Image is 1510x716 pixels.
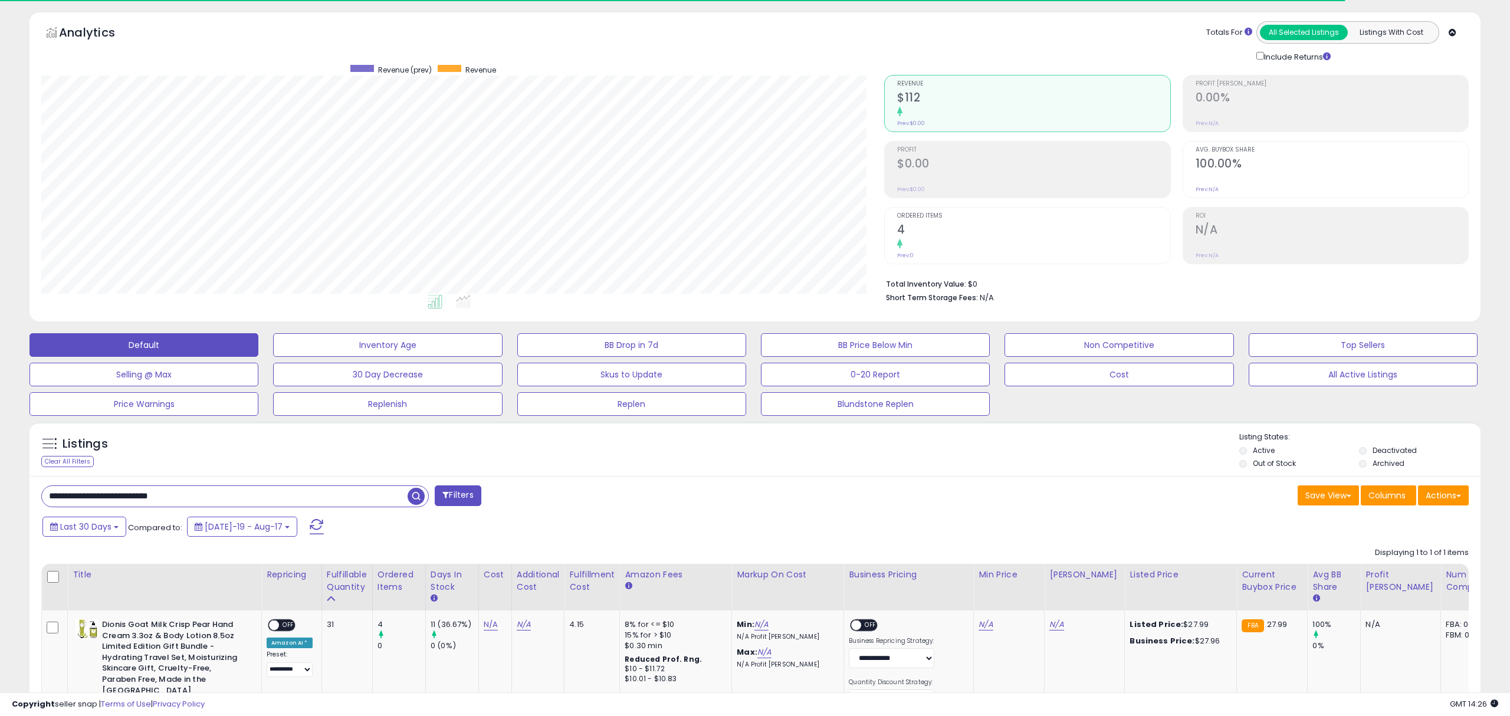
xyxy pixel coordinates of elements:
h2: 4 [897,223,1170,239]
div: Fulfillable Quantity [327,569,367,593]
button: Last 30 Days [42,517,126,537]
div: 4.15 [569,619,610,630]
button: Replen [517,392,746,416]
p: Listing States: [1239,432,1481,443]
strong: Copyright [12,698,55,710]
th: The percentage added to the cost of goods (COGS) that forms the calculator for Min & Max prices. [732,564,844,610]
div: Repricing [267,569,317,581]
div: Amazon Fees [625,569,727,581]
label: Deactivated [1373,445,1417,455]
div: Num of Comp. [1446,569,1489,593]
a: N/A [754,619,769,630]
div: 15% for > $10 [625,630,723,641]
label: Out of Stock [1253,458,1296,468]
p: N/A Profit [PERSON_NAME] [737,633,835,641]
b: Short Term Storage Fees: [886,293,978,303]
div: $10.01 - $10.83 [625,674,723,684]
button: Inventory Age [273,333,502,357]
h5: Listings [63,436,108,452]
p: N/A Profit [PERSON_NAME] [737,661,835,669]
small: Prev: 0 [897,252,914,259]
button: Replenish [273,392,502,416]
b: Business Price: [1130,635,1194,646]
div: Amazon AI * [267,638,313,648]
div: Avg BB Share [1312,569,1355,593]
b: Min: [737,619,754,630]
div: 31 [327,619,363,630]
span: OFF [279,620,298,630]
button: [DATE]-19 - Aug-17 [187,517,297,537]
span: Columns [1368,490,1406,501]
button: Listings With Cost [1347,25,1435,40]
li: $0 [886,276,1460,290]
button: Non Competitive [1005,333,1233,357]
b: Total Inventory Value: [886,279,966,289]
button: BB Price Below Min [761,333,990,357]
button: All Selected Listings [1260,25,1348,40]
b: Reduced Prof. Rng. [625,654,702,664]
a: N/A [484,619,498,630]
button: Cost [1005,363,1233,386]
div: Business Pricing [849,569,969,581]
span: Ordered Items [897,213,1170,219]
a: N/A [757,646,772,658]
h2: 100.00% [1196,157,1468,173]
button: 30 Day Decrease [273,363,502,386]
div: 8% for <= $10 [625,619,723,630]
span: N/A [980,292,994,303]
label: Quantity Discount Strategy: [849,678,934,687]
button: Skus to Update [517,363,746,386]
div: Displaying 1 to 1 of 1 items [1375,547,1469,559]
div: Markup on Cost [737,569,839,581]
span: Avg. Buybox Share [1196,147,1468,153]
button: Default [29,333,258,357]
img: 413xBxX1XIL._SL40_.jpg [75,619,99,639]
button: Save View [1298,485,1359,505]
div: 100% [1312,619,1360,630]
div: Additional Cost [517,569,560,593]
button: BB Drop in 7d [517,333,746,357]
button: Filters [435,485,481,506]
div: 0 [377,641,425,651]
div: $10 - $11.72 [625,664,723,674]
span: OFF [861,620,880,630]
button: All Active Listings [1249,363,1478,386]
div: Listed Price [1130,569,1232,581]
b: Max: [737,646,757,658]
span: Revenue [897,81,1170,87]
div: Min Price [979,569,1039,581]
b: Listed Price: [1130,619,1183,630]
div: FBA: 0 [1446,619,1485,630]
small: FBA [1242,619,1263,632]
small: Avg BB Share. [1312,593,1319,604]
label: Archived [1373,458,1404,468]
span: Revenue [465,65,496,75]
h5: Analytics [59,24,138,44]
div: Title [73,569,257,581]
div: Include Returns [1248,50,1345,63]
small: Amazon Fees. [625,581,632,592]
small: Prev: N/A [1196,120,1219,127]
a: N/A [1049,619,1063,630]
div: $27.96 [1130,636,1227,646]
div: seller snap | | [12,699,205,710]
div: 0% [1312,641,1360,651]
div: [PERSON_NAME] [1049,569,1120,581]
h2: $0.00 [897,157,1170,173]
div: 4 [377,619,425,630]
div: $27.99 [1130,619,1227,630]
span: 27.99 [1267,619,1288,630]
span: Profit [PERSON_NAME] [1196,81,1468,87]
span: Revenue (prev) [378,65,432,75]
span: ROI [1196,213,1468,219]
small: Prev: N/A [1196,186,1219,193]
button: 0-20 Report [761,363,990,386]
div: 0 (0%) [431,641,478,651]
div: $0.30 min [625,641,723,651]
a: N/A [517,619,531,630]
div: Ordered Items [377,569,421,593]
button: Price Warnings [29,392,258,416]
h2: $112 [897,91,1170,107]
b: Dionis Goat Milk Crisp Pear Hand Cream 3.3oz & Body Lotion 8.5oz Limited Edition Gift Bundle - Hy... [102,619,245,699]
h2: N/A [1196,223,1468,239]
